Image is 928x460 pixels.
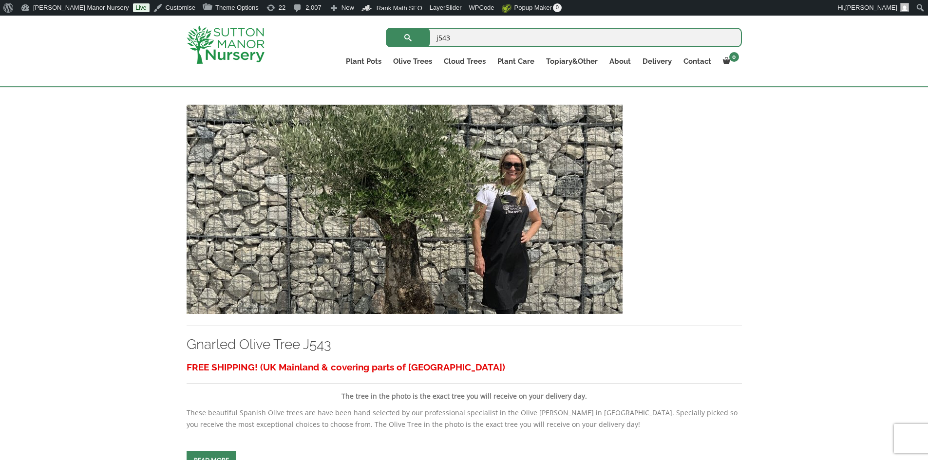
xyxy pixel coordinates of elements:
strong: The tree in the photo is the exact tree you will receive on your delivery day. [341,391,587,401]
span: 0 [553,3,562,12]
a: Cloud Trees [438,55,492,68]
h3: FREE SHIPPING! (UK Mainland & covering parts of [GEOGRAPHIC_DATA]) [187,358,742,376]
div: These beautiful Spanish Olive trees are have been hand selected by our professional specialist in... [187,358,742,430]
span: Rank Math SEO [377,4,422,12]
a: Gnarled Olive Tree J543 [187,204,623,213]
img: logo [187,25,265,64]
img: Gnarled Olive Tree J543 - IMG 3778 [187,105,623,314]
a: Plant Pots [340,55,387,68]
span: 0 [729,52,739,62]
a: Contact [678,55,717,68]
a: Gnarled Olive Tree J543 [187,336,331,352]
a: Delivery [637,55,678,68]
a: Live [133,3,150,12]
a: Olive Trees [387,55,438,68]
input: Search... [386,28,742,47]
a: Plant Care [492,55,540,68]
a: Topiary&Other [540,55,604,68]
a: About [604,55,637,68]
span: [PERSON_NAME] [845,4,897,11]
a: 0 [717,55,742,68]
